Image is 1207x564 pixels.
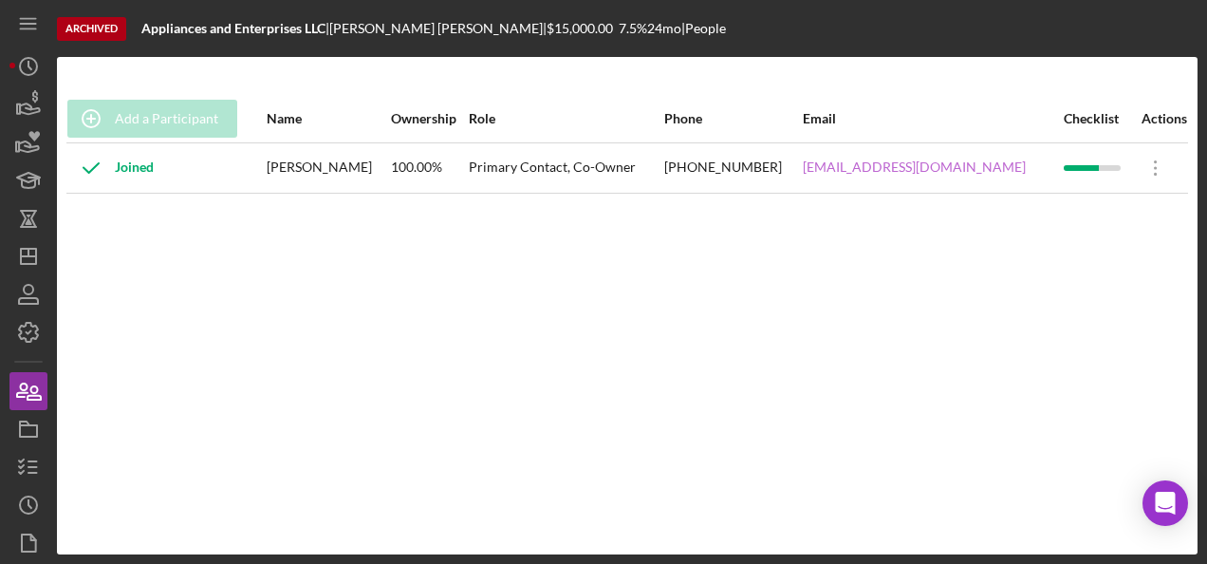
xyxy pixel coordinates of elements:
div: Primary Contact, Co-Owner [469,144,662,192]
div: [PHONE_NUMBER] [664,144,801,192]
div: 100.00% [391,144,467,192]
div: 24 mo [647,21,681,36]
div: | People [681,21,726,36]
div: Phone [664,111,801,126]
a: [EMAIL_ADDRESS][DOMAIN_NAME] [803,160,1026,175]
div: Open Intercom Messenger [1142,480,1188,526]
div: Actions [1132,111,1187,126]
button: Add a Participant [67,100,237,138]
div: Checklist [1064,111,1130,126]
div: | [141,21,329,36]
div: Name [267,111,389,126]
div: [PERSON_NAME] [PERSON_NAME] | [329,21,547,36]
div: Role [469,111,662,126]
div: [PERSON_NAME] [267,144,389,192]
div: 7.5 % [619,21,647,36]
div: Add a Participant [115,100,218,138]
div: Email [803,111,1062,126]
div: $15,000.00 [547,21,619,36]
b: Appliances and Enterprises LLC [141,20,325,36]
div: Archived [57,17,126,41]
div: Ownership [391,111,467,126]
div: Joined [67,144,154,192]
